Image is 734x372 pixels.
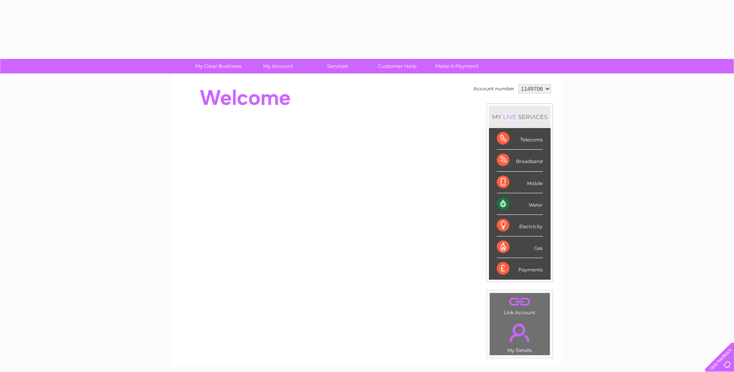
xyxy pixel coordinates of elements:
div: MY SERVICES [489,106,551,128]
div: Gas [497,236,543,258]
a: . [492,295,548,309]
div: Water [497,193,543,215]
td: My Details [489,317,550,356]
a: Services [305,59,370,73]
div: LIVE [502,113,518,121]
div: Telecoms [497,128,543,150]
a: Customer Help [365,59,430,73]
a: Make A Payment [425,59,489,73]
td: Account number [472,82,516,95]
div: Electricity [497,215,543,236]
a: . [492,319,548,346]
div: Mobile [497,172,543,193]
div: Payments [497,258,543,279]
div: Broadband [497,150,543,171]
a: My Clear Business [186,59,251,73]
td: Link Account [489,293,550,317]
a: My Account [245,59,310,73]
